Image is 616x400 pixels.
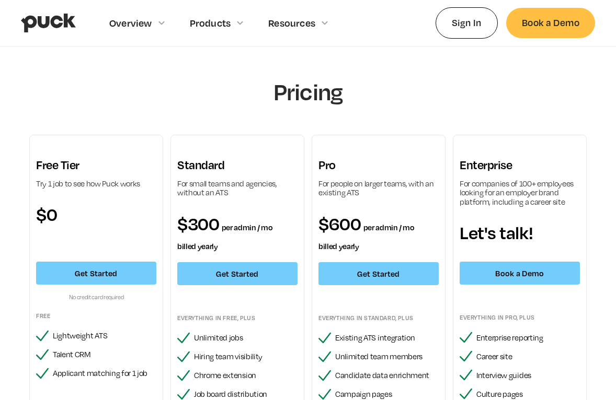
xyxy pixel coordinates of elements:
a: Get Started [318,262,439,285]
h3: Pro [318,158,439,173]
div: For small teams and agencies, without an ATS [177,179,298,197]
h3: Standard [177,158,298,173]
div: Try 1 job to see how Puck works [36,179,156,189]
div: $300 [177,214,298,252]
div: Enterprise reporting [476,333,580,343]
h3: Free Tier [36,158,156,173]
div: Overview [109,17,152,29]
div: Hiring team visibility [194,352,298,361]
a: Get Started [177,262,298,285]
div: $600 [318,214,439,252]
div: No credit card required [36,293,156,301]
div: Products [190,17,231,29]
h1: Pricing [138,78,478,105]
div: Everything in pro, plus [460,313,580,322]
div: Everything in standard, plus [318,314,439,322]
div: $0 [36,205,156,223]
div: Everything in FREE, plus [177,314,298,322]
h3: Enterprise [460,158,580,173]
a: Book a Demo [460,262,580,285]
span: per admin / mo billed yearly [177,222,272,251]
a: Get Started [36,262,156,285]
div: Lightweight ATS [53,331,156,340]
div: Candidate data enrichment [335,371,439,380]
div: Interview guides [476,371,580,380]
div: Culture pages [476,390,580,399]
span: per admin / mo billed yearly [318,222,414,251]
a: Book a Demo [506,8,595,38]
div: Campaign pages [335,390,439,399]
div: Resources [268,17,315,29]
div: Chrome extension [194,371,298,380]
a: Sign In [436,7,498,38]
div: Existing ATS integration [335,333,439,343]
div: Talent CRM [53,350,156,359]
div: Unlimited jobs [194,333,298,343]
div: Let's talk! [460,223,580,242]
div: Free [36,312,156,320]
div: For people on larger teams, with an existing ATS [318,179,439,197]
div: For companies of 100+ employees looking for an employer brand platform, including a career site [460,179,580,207]
div: Unlimited team members [335,352,439,361]
div: Applicant matching for 1 job [53,369,156,378]
div: Career site [476,352,580,361]
div: Job board distribution [194,390,298,399]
